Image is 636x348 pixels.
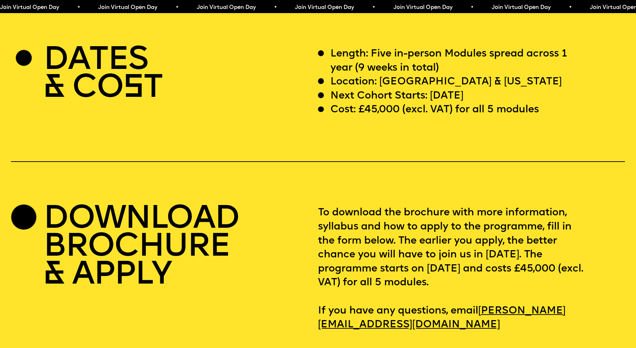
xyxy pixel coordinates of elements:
h2: DOWNLOAD BROCHURE & APPLY [43,206,239,290]
span: • [274,5,277,10]
span: • [77,5,80,10]
p: Length: Five in-person Modules spread across 1 year (9 weeks in total) [330,47,587,75]
span: • [569,5,572,10]
a: [PERSON_NAME][EMAIL_ADDRESS][DOMAIN_NAME] [318,301,566,334]
span: S [123,72,143,105]
span: • [175,5,178,10]
p: Next Cohort Starts: [DATE] [330,89,463,103]
span: • [470,5,473,10]
h2: DATES & CO T [43,47,162,103]
span: • [372,5,375,10]
p: Location: [GEOGRAPHIC_DATA] & [US_STATE] [330,75,562,89]
p: Cost: £45,000 (excl. VAT) for all 5 modules [330,103,539,117]
p: To download the brochure with more information, syllabus and how to apply to the programme, fill ... [318,206,625,332]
